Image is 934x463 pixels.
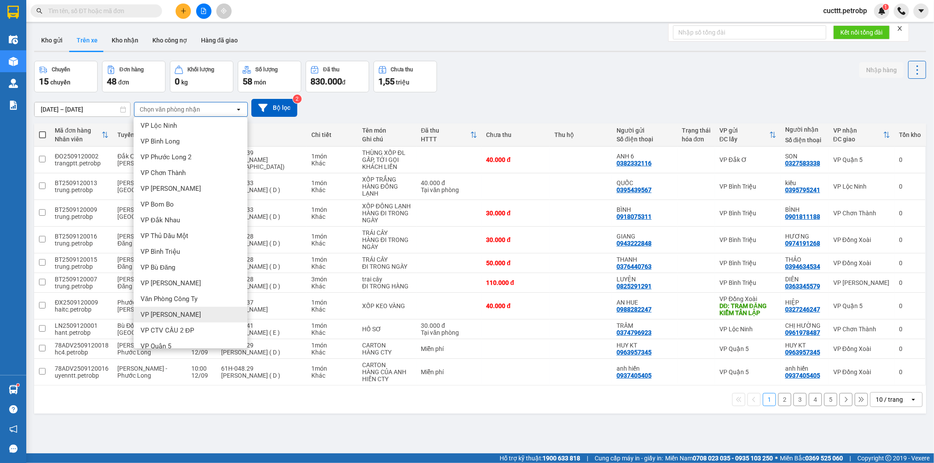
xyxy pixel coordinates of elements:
button: Kho gửi [34,30,70,51]
div: Khác [311,160,353,167]
div: Nhân viên [55,136,102,143]
div: 78ADV2509120018 [55,342,109,349]
div: 0363345579 [785,283,820,290]
div: Chưa thu [391,67,413,73]
div: 29H-904.39 [221,149,303,156]
div: trangptt.petrobp [55,160,109,167]
div: Trạng thái [682,127,711,134]
div: 1 món [311,342,353,349]
div: VP Quận 5 [833,156,890,163]
div: CHỊ HƯỜNG [785,322,825,329]
div: Miễn phí [421,345,477,352]
span: [PERSON_NAME][GEOGRAPHIC_DATA] [117,206,176,220]
div: Tồn kho [899,131,921,138]
div: 3 món [311,276,353,283]
button: Chưa thu1,55 triệu [374,61,437,92]
div: VP Bình Triệu [719,279,776,286]
div: 10:00 [191,365,212,372]
input: Nhập số tổng đài [673,25,826,39]
span: VP Thủ Dầu Một [141,231,188,240]
span: | [587,453,588,463]
div: Người gửi [617,127,673,134]
button: caret-down [913,4,929,19]
div: LUYỆN [617,276,673,283]
span: ⚪️ [775,456,778,460]
div: 61H-048.29 [221,342,303,349]
button: Chuyến15chuyến [34,61,98,92]
div: Chưa thu [486,131,546,138]
div: VP Đồng Xoài [719,295,776,302]
button: 5 [824,393,837,406]
button: Số lượng58món [238,61,301,92]
div: VP Đồng Xoài [833,236,890,243]
div: 0374796923 [617,329,652,336]
img: solution-icon [9,101,18,110]
span: chuyến [50,79,70,86]
div: XỐP TRẮNG [362,176,412,183]
img: warehouse-icon [9,385,18,394]
div: 29H-906.41 [221,322,303,329]
div: 0395439567 [617,186,652,193]
sup: 2 [293,95,302,103]
div: XỐP ĐÔNG LẠNH [362,203,412,210]
span: Hỗ trợ kỹ thuật: [500,453,580,463]
span: message [9,445,18,453]
span: question-circle [9,405,18,414]
div: HUY KT [617,342,673,349]
div: BT2509120007 [55,276,109,283]
div: HTTT [421,136,470,143]
div: BÌNH [617,206,673,213]
div: [PERSON_NAME] ( D ) [221,263,303,270]
div: 0937405405 [617,372,652,379]
button: Kho công nợ [145,30,194,51]
div: GẤP, TỚI GỌI KHÁCH LIỀN [362,156,412,170]
div: Tuyến [117,131,183,138]
span: VP Chơn Thành [141,168,186,177]
div: Khác [311,186,353,193]
div: 50H-074.37 [221,299,303,306]
div: [PERSON_NAME] ( D ) [221,283,303,290]
div: anh hiến [617,365,673,372]
svg: open [910,396,917,403]
span: VP Quận 5 [141,342,171,351]
span: 830.000 [310,76,342,87]
span: Đắk Ơ - [PERSON_NAME] [117,153,164,167]
span: plus [180,8,187,14]
span: đơn [118,79,129,86]
div: HỒ SƠ [362,326,412,333]
div: 0 [899,260,921,267]
div: Thu hộ [554,131,608,138]
div: THÙNG XỐP ĐL [362,149,412,156]
div: HÀNG CỦA ANH HIẾN CTY [362,368,412,382]
div: QUỐC [617,179,673,186]
button: 3 [793,393,807,406]
div: Khác [311,213,353,220]
div: Khác [311,283,353,290]
span: kg [181,79,188,86]
div: Tại văn phòng [421,186,477,193]
div: VP Chơn Thành [833,326,890,333]
div: TRÂM [617,322,673,329]
div: VP Đồng Xoài [833,368,890,375]
div: BT2509120009 [55,206,109,213]
div: Khác [311,306,353,313]
div: BÌNH [785,206,825,213]
span: 15 [39,76,49,87]
div: VP Đồng Xoài [833,345,890,352]
span: món [254,79,266,86]
div: VP Quận 5 [719,345,776,352]
button: Kho nhận [105,30,145,51]
img: warehouse-icon [9,57,18,66]
div: trung.petrobp [55,283,109,290]
div: THẢO [785,256,825,263]
span: VP Bình Long [141,137,180,146]
div: 1 món [311,322,353,329]
div: 0376440763 [617,263,652,270]
div: [PERSON_NAME] ( D ) [221,186,303,193]
div: VP Đắk Ơ [719,156,776,163]
div: 0825291291 [617,283,652,290]
div: HIỆP [785,299,825,306]
div: VP Quận 5 [719,368,776,375]
button: aim [216,4,232,19]
sup: 1 [17,384,19,386]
